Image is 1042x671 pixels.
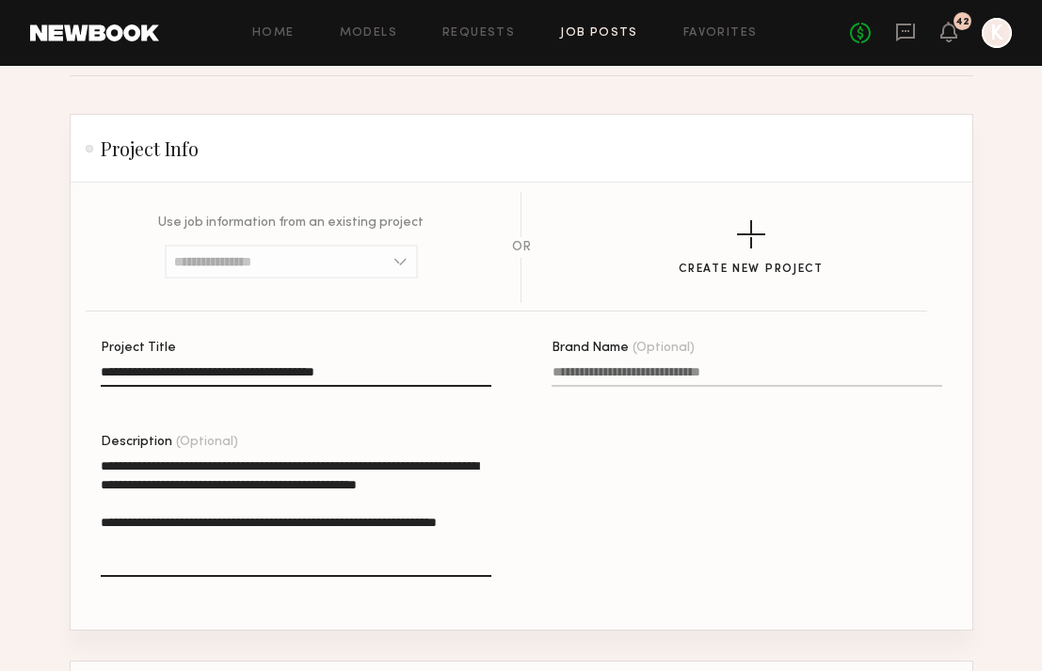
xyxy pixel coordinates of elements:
[176,436,238,449] span: (Optional)
[679,264,824,276] div: Create New Project
[101,456,491,577] textarea: Description(Optional)
[252,27,295,40] a: Home
[560,27,638,40] a: Job Posts
[955,17,970,27] div: 42
[86,137,199,160] h2: Project Info
[683,27,758,40] a: Favorites
[101,365,491,387] input: Project Title
[158,216,424,230] p: Use job information from an existing project
[340,27,397,40] a: Models
[679,220,824,276] button: Create New Project
[101,436,491,449] div: Description
[442,27,515,40] a: Requests
[512,241,531,254] div: OR
[552,365,942,387] input: Brand Name(Optional)
[982,18,1012,48] a: K
[552,342,942,355] div: Brand Name
[633,342,695,355] span: (Optional)
[101,342,491,355] div: Project Title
